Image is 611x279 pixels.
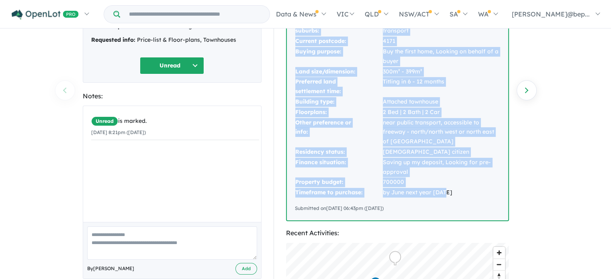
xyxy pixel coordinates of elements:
[295,77,382,97] td: Preferred land settlement time:
[382,107,500,118] td: 2 Bed | 2 Bath | 2 Car
[12,10,79,20] img: Openlot PRO Logo White
[295,47,382,67] td: Buying purpose:
[382,97,500,107] td: Attached townhouse
[382,67,500,77] td: 300m² - 399m²
[295,118,382,147] td: Other preference or info:
[493,247,505,259] button: Zoom in
[382,47,500,67] td: Buy the first home, Looking on behalf of a buyer
[91,22,150,30] strong: Callback preference:
[91,116,118,126] span: Unread
[382,187,500,198] td: by June next year [DATE]
[382,177,500,187] td: 700000
[493,259,505,270] button: Zoom out
[382,36,500,47] td: 4171
[295,67,382,77] td: Land size/dimension:
[286,228,509,238] div: Recent Activities:
[295,147,382,157] td: Residency status:
[91,36,135,43] strong: Requested info:
[295,157,382,177] td: Finance situation:
[91,35,253,45] div: Price-list & Floor-plans, Townhouses
[295,36,382,47] td: Current postcode:
[295,107,382,118] td: Floorplans:
[87,265,134,273] span: By [PERSON_NAME]
[512,10,590,18] span: [PERSON_NAME]@bep...
[382,77,500,97] td: Titling in 6 - 12 months
[83,91,262,102] div: Notes:
[382,157,500,177] td: Saving up my deposit, Looking for pre-approval
[122,6,268,23] input: Try estate name, suburb, builder or developer
[295,177,382,187] td: Property budget:
[389,251,401,266] div: Map marker
[295,97,382,107] td: Building type:
[295,204,500,212] div: Submitted on [DATE] 06:43pm ([DATE])
[235,263,257,275] button: Add
[382,147,500,157] td: [DEMOGRAPHIC_DATA] citizen
[91,116,259,126] div: is marked.
[295,187,382,198] td: Timeframe to purchase:
[91,129,146,135] small: [DATE] 8:21pm ([DATE])
[382,118,500,147] td: near public transport, accessible to freeway - north/north west or north east of [GEOGRAPHIC_DATA]
[140,57,204,74] button: Unread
